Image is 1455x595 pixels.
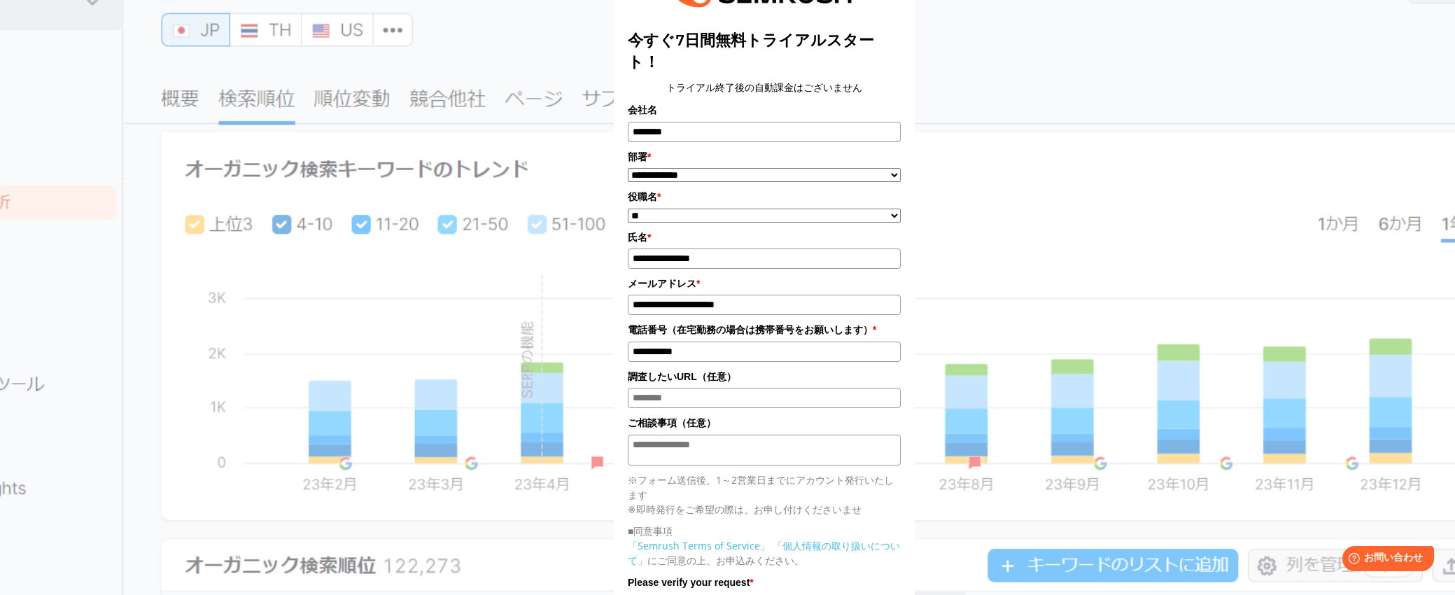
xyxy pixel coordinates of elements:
[628,575,901,590] label: Please verify your request
[628,29,901,73] title: 今すぐ7日間無料トライアルスタート！
[628,230,901,245] label: 氏名
[1330,540,1440,580] iframe: Help widget launcher
[628,539,900,567] a: 「個人情報の取り扱いについて」
[628,524,901,538] p: ■同意事項
[628,322,901,337] label: 電話番号（在宅勤務の場合は携帯番号をお願いします）
[628,415,901,430] label: ご相談事項（任意）
[628,539,770,552] a: 「Semrush Terms of Service」
[628,149,901,164] label: 部署
[628,80,901,95] center: トライアル終了後の自動課金はございません
[628,369,901,384] label: 調査したいURL（任意）
[628,276,901,291] label: メールアドレス
[628,538,901,568] p: にご同意の上、お申込みください。
[628,472,901,517] p: ※フォーム送信後、1～2営業日までにアカウント発行いたします ※即時発行をご希望の際は、お申し付けくださいませ
[628,189,901,204] label: 役職名
[628,102,901,118] label: 会社名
